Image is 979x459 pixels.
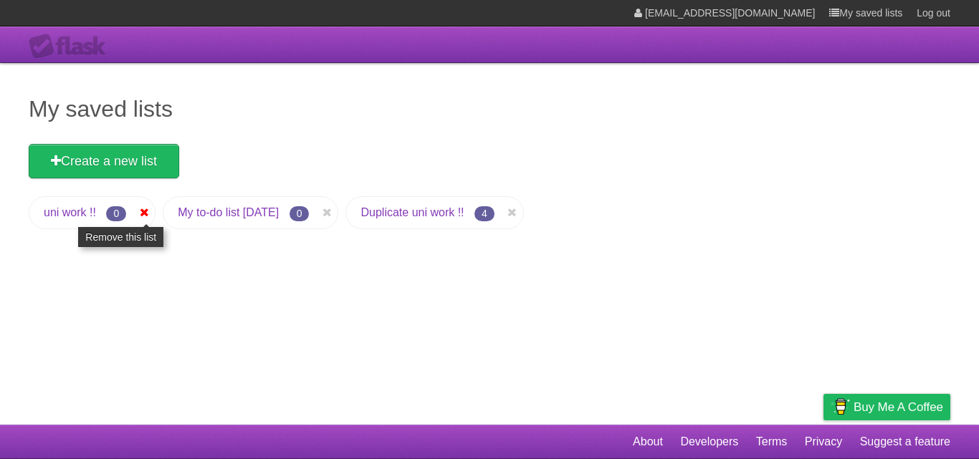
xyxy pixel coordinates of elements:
h1: My saved lists [29,92,950,126]
span: 0 [106,206,126,221]
a: Developers [680,428,738,455]
img: Buy me a coffee [831,395,850,419]
a: Suggest a feature [860,428,950,455]
a: My to-do list [DATE] [178,206,279,218]
span: 4 [474,206,495,221]
a: About [633,428,663,455]
span: 0 [290,206,310,221]
a: Buy me a coffee [823,394,950,420]
a: Duplicate uni work !! [360,206,464,218]
span: Buy me a coffee [854,395,943,420]
div: Flask [29,34,115,59]
a: Terms [756,428,788,455]
a: Create a new list [29,144,179,178]
a: uni work !! [44,206,96,218]
a: Privacy [805,428,842,455]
